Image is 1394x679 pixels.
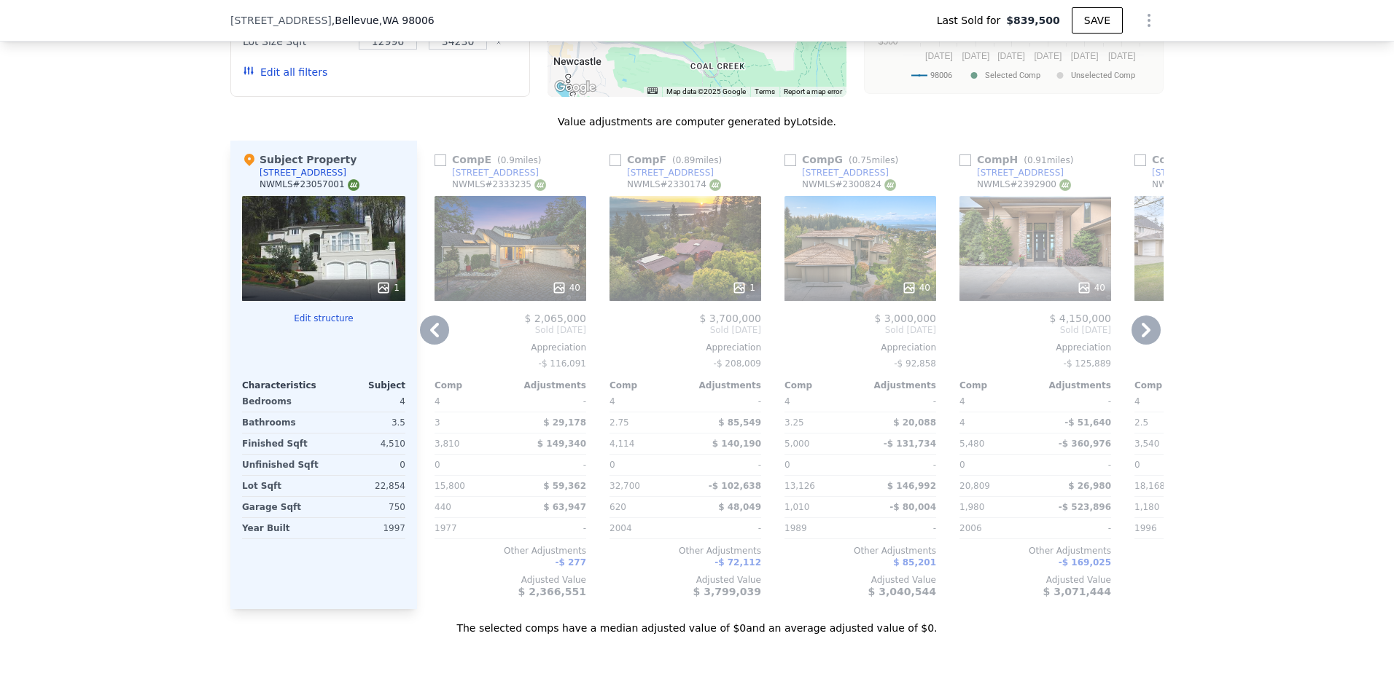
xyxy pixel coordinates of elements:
span: 0.75 [852,155,872,165]
text: 98006 [930,71,952,80]
div: - [513,455,586,475]
span: [STREET_ADDRESS] [230,13,332,28]
div: - [513,518,586,538]
span: 0.9 [501,155,515,165]
span: -$ 80,004 [889,502,936,512]
span: $ 48,049 [718,502,761,512]
span: $ 3,071,444 [1043,586,1111,597]
img: NWMLS Logo [534,179,546,191]
div: Adjusted Value [610,574,761,586]
span: 15,800 [435,481,465,491]
div: Adjusted Value [784,574,936,586]
span: , Bellevue [332,13,435,28]
img: Google [551,78,599,97]
div: 0 [327,455,405,475]
div: NWMLS # 2319173 [1152,178,1246,191]
div: [STREET_ADDRESS] [260,167,346,178]
div: Adjustments [1035,380,1111,391]
span: 620 [610,502,626,512]
span: $ 146,992 [887,481,936,491]
div: 40 [552,280,580,295]
span: Sold [DATE] [435,324,586,336]
div: Adjusted Value [959,574,1111,586]
div: Other Adjustments [1134,545,1286,557]
span: -$ 523,896 [1059,502,1111,512]
span: 1,010 [784,502,809,512]
div: Adjusted Value [435,574,586,586]
div: Finished Sqft [242,433,321,454]
div: Unfinished Sqft [242,455,321,475]
div: 4 [327,391,405,412]
div: 2.5 [1134,412,1207,433]
span: $839,500 [1006,13,1060,28]
span: 0 [435,460,440,470]
div: Comp E [435,152,548,167]
div: [STREET_ADDRESS] [802,167,889,178]
div: - [688,455,761,475]
div: NWMLS # 2330174 [627,178,721,191]
div: - [863,455,936,475]
span: 0 [1134,460,1140,470]
span: Sold [DATE] [959,324,1111,336]
div: NWMLS # 2333235 [452,178,546,191]
span: $ 85,549 [718,417,761,428]
a: [STREET_ADDRESS] [610,167,714,178]
span: -$ 208,009 [714,358,761,369]
span: 440 [435,502,451,512]
div: Other Adjustments [959,545,1111,557]
span: $ 29,178 [543,417,586,428]
div: - [513,391,586,412]
text: [DATE] [1034,51,1062,61]
span: ( miles) [1018,155,1079,165]
div: Bedrooms [242,391,321,412]
div: Year Built [242,518,321,538]
text: Unselected Comp [1071,71,1135,80]
text: $500 [879,36,898,47]
div: Other Adjustments [435,545,586,557]
div: Garage Sqft [242,497,321,517]
button: Show Options [1134,6,1164,35]
span: $ 85,201 [893,557,936,568]
span: -$ 277 [555,557,586,568]
a: [STREET_ADDRESS] [435,167,539,178]
text: [DATE] [997,51,1025,61]
span: 5,000 [784,439,809,449]
span: $ 63,947 [543,502,586,512]
div: Comp F [610,152,728,167]
button: Keyboard shortcuts [647,87,658,94]
div: [STREET_ADDRESS] [1152,167,1239,178]
button: Edit structure [242,313,405,324]
span: -$ 92,858 [894,358,936,369]
div: 750 [327,497,405,517]
div: - [863,391,936,412]
span: , WA 98006 [379,15,435,26]
div: 40 [902,280,930,295]
div: Comp [1134,380,1210,391]
span: 4 [1134,396,1140,407]
span: ( miles) [491,155,547,165]
span: 13,126 [784,481,815,491]
div: 1997 [327,518,405,538]
div: 2006 [959,518,1032,538]
a: [STREET_ADDRESS] [1134,167,1239,178]
a: [STREET_ADDRESS] [959,167,1064,178]
button: SAVE [1072,7,1123,34]
div: Adjustments [860,380,936,391]
div: NWMLS # 23057001 [260,178,359,191]
div: Characteristics [242,380,324,391]
text: [DATE] [962,51,989,61]
span: $ 3,000,000 [874,313,936,324]
img: NWMLS Logo [348,179,359,191]
div: NWMLS # 2392900 [977,178,1071,191]
span: 3,540 [1134,439,1159,449]
div: Appreciation [784,342,936,353]
div: 2004 [610,518,682,538]
span: -$ 125,889 [1064,358,1111,369]
a: Terms (opens in new tab) [755,87,775,95]
span: Map data ©2025 Google [666,87,746,95]
a: Open this area in Google Maps (opens a new window) [551,78,599,97]
div: Other Adjustments [784,545,936,557]
span: 0.89 [676,155,696,165]
span: Sold [DATE] [610,324,761,336]
div: NWMLS # 2300824 [802,178,896,191]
